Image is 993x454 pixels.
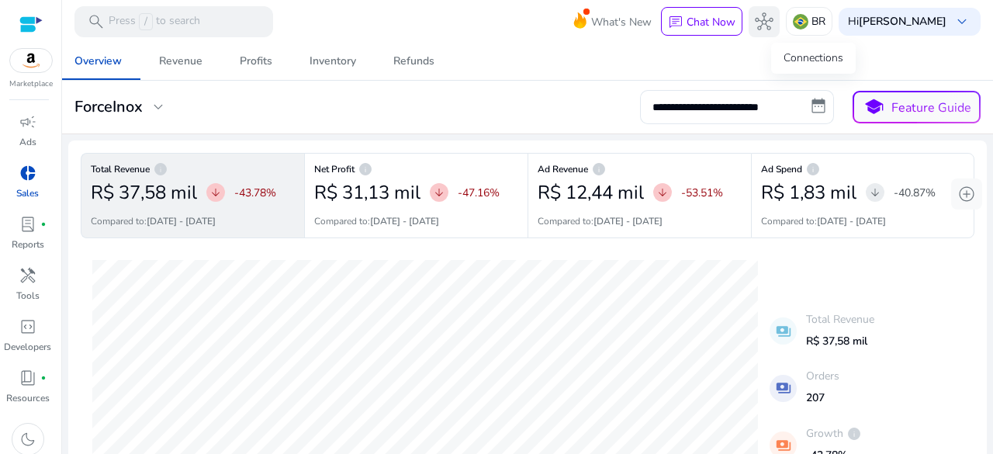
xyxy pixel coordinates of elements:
span: book_4 [19,369,37,387]
mat-icon: payments [770,317,797,345]
img: amazon.svg [10,49,52,72]
button: add_circle [951,178,982,210]
span: info [805,161,821,177]
button: hub [749,6,780,37]
p: Compared to: [761,214,886,228]
span: hub [755,12,773,31]
span: arrow_downward [433,186,445,199]
h3: ForceInox [74,98,143,116]
mat-icon: payments [770,375,797,402]
button: schoolFeature Guide [853,91,981,123]
p: -43.78% [234,185,276,201]
span: lab_profile [19,215,37,234]
span: keyboard_arrow_down [953,12,971,31]
h2: R$ 31,13 mil [314,182,420,204]
div: Revenue [159,56,202,67]
p: Growth [806,425,862,442]
p: Orders [806,368,839,384]
h2: R$ 37,58 mil [91,182,197,204]
span: add_circle [957,185,976,203]
span: code_blocks [19,317,37,336]
p: Press to search [109,13,200,30]
p: Compared to: [91,214,216,228]
span: / [139,13,153,30]
h6: Net Profit [314,168,518,171]
p: Total Revenue [806,311,874,328]
p: Sales [16,186,39,200]
span: info [153,161,168,177]
p: Feature Guide [891,99,971,117]
p: Chat Now [687,15,735,29]
h6: Total Revenue [91,168,295,171]
h2: R$ 1,83 mil [761,182,856,204]
h6: Ad Revenue [538,168,742,171]
span: fiber_manual_record [40,375,47,381]
div: Connections [771,43,856,74]
span: dark_mode [19,430,37,449]
b: [DATE] - [DATE] [593,215,663,227]
p: Ads [19,135,36,149]
b: [DATE] - [DATE] [370,215,439,227]
span: info [591,161,607,177]
span: arrow_downward [209,186,222,199]
span: info [358,161,373,177]
p: Reports [12,237,44,251]
p: -53.51% [681,185,723,201]
p: Resources [6,391,50,405]
span: arrow_downward [869,186,881,199]
p: BR [811,8,825,35]
span: fiber_manual_record [40,221,47,227]
div: Refunds [393,56,434,67]
p: Marketplace [9,78,53,90]
span: search [87,12,106,31]
b: [DATE] - [DATE] [817,215,886,227]
span: expand_more [149,98,168,116]
span: handyman [19,266,37,285]
p: Hi [848,16,946,27]
p: R$ 37,58 mil [806,333,874,349]
b: [PERSON_NAME] [859,14,946,29]
span: info [846,426,862,442]
span: campaign [19,113,37,131]
div: Inventory [310,56,356,67]
div: Profits [240,56,272,67]
span: arrow_downward [656,186,669,199]
p: Tools [16,289,40,303]
h6: Ad Spend [761,168,964,171]
div: Overview [74,56,122,67]
h2: R$ 12,44 mil [538,182,644,204]
span: chat [668,15,683,30]
span: What's New [591,9,652,36]
button: chatChat Now [661,7,742,36]
span: school [863,96,885,119]
p: Compared to: [538,214,663,228]
img: br.svg [793,14,808,29]
p: 207 [806,390,839,406]
b: [DATE] - [DATE] [147,215,216,227]
p: -47.16% [458,185,500,201]
span: donut_small [19,164,37,182]
p: Developers [4,340,51,354]
p: Compared to: [314,214,439,228]
p: -40.87% [894,185,936,201]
